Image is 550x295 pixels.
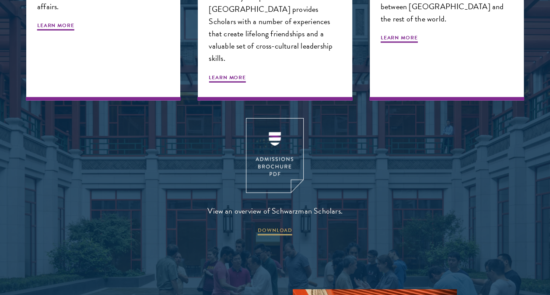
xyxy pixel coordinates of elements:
[207,118,343,237] a: View an overview of Schwarzman Scholars. DOWNLOAD
[381,34,418,44] span: Learn More
[258,226,292,237] span: DOWNLOAD
[209,74,246,84] span: Learn More
[37,21,74,32] span: Learn More
[207,204,343,218] span: View an overview of Schwarzman Scholars.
